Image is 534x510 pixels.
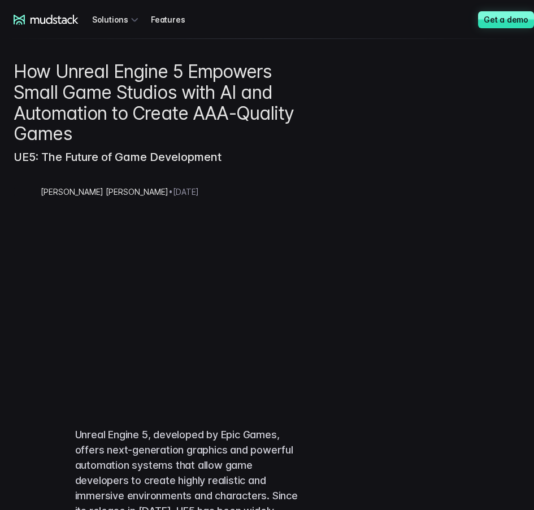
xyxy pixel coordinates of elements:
[14,62,307,145] h1: How Unreal Engine 5 Empowers Small Game Studios with AI and Automation to Create AAA-Quality Games
[151,9,198,30] a: Features
[478,11,534,28] a: Get a demo
[41,187,168,197] span: [PERSON_NAME] [PERSON_NAME]
[14,15,79,25] a: mudstack logo
[168,187,199,197] span: • [DATE]
[14,145,307,164] h3: UE5: The Future of Game Development
[92,9,142,30] div: Solutions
